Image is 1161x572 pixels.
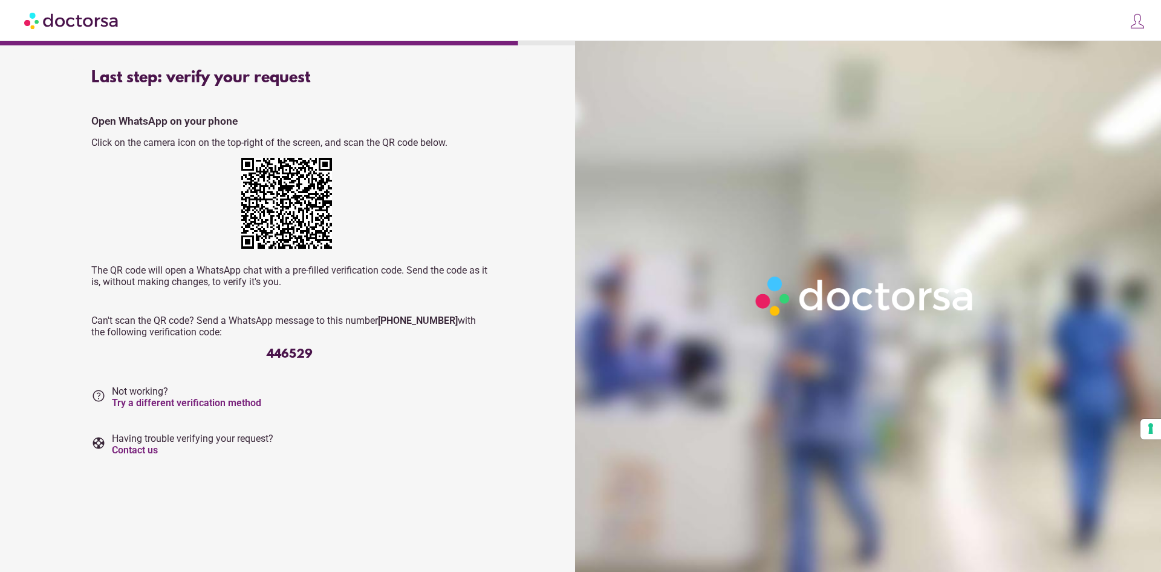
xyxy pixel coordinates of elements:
span: Having trouble verifying your request? [112,433,273,456]
i: help [91,389,106,403]
div: Last step: verify your request [91,69,488,87]
p: Click on the camera icon on the top-right of the screen, and scan the QR code below. [91,137,488,148]
img: icons8-customer-100.png [1129,13,1146,30]
div: 446529 [91,347,488,361]
img: Doctorsa.com [24,7,120,34]
strong: Open WhatsApp on your phone [91,115,238,127]
a: Contact us [112,444,158,456]
p: The QR code will open a WhatsApp chat with a pre-filled verification code. Send the code as it is... [91,265,488,288]
a: Try a different verification method [112,397,261,409]
button: Your consent preferences for tracking technologies [1140,419,1161,439]
img: 9unaAbAAAABklEQVQDAMimjkLlvBksAAAAAElFTkSuQmCC [241,158,332,249]
span: Not working? [112,386,261,409]
img: Logo-Doctorsa-trans-White-partial-flat.png [749,270,981,322]
div: https://wa.me/+12673231263?text=My+request+verification+code+is+446529 [241,158,338,255]
i: support [91,436,106,450]
strong: [PHONE_NUMBER] [378,315,458,326]
p: Can't scan the QR code? Send a WhatsApp message to this number with the following verification code: [91,315,488,338]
